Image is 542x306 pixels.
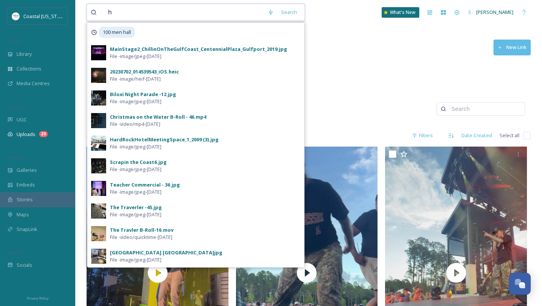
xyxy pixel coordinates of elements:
div: The Travler B-Roll-16.mov [110,226,174,234]
span: File - image/jpeg - [DATE] [110,256,161,263]
span: Stories [17,196,33,203]
span: File - image/jpeg - [DATE] [110,166,161,173]
a: What's New [382,7,419,18]
span: COLLECT [8,104,24,110]
img: c59e0606-1ee3-423a-a19c-c99d0d16811f.jpg [91,181,106,196]
span: SOCIALS [8,250,23,256]
span: File - video/mp4 - [DATE] [110,121,160,128]
a: [PERSON_NAME] [464,5,517,20]
img: e95cf25b-8d8e-41c9-87d5-a84f344a792f.jpg [91,136,106,151]
span: Privacy Policy [27,296,49,301]
div: Scrapin the Coast6.jpg [110,159,167,166]
span: Coastal [US_STATE] [23,12,67,20]
span: SnapLink [17,226,37,233]
div: The Traverler -45.jpg [110,204,162,211]
div: HardRockHotelMeetingSpace_1_2009 (3).jpg [110,136,219,143]
img: download%20%281%29.jpeg [12,12,20,20]
span: Socials [17,262,32,269]
img: 904cd48a-75f8-4c84-8e8d-f59c67dd104b.jpg [91,226,106,241]
input: Search [448,101,521,116]
span: Collections [17,65,41,72]
span: UGC [17,116,27,123]
div: Teacher Commercial - 36.jpg [110,181,180,188]
div: 20230702_014539543_iOS.heic [110,68,179,75]
span: WIDGETS [8,155,25,161]
span: Galleries [17,167,37,174]
img: 61ec6c10-7fdb-4fe5-81de-feb4a03f697f.jpg [91,113,106,128]
button: New Link [493,40,531,55]
div: Search [277,5,301,20]
span: MEDIA [8,39,21,44]
div: MainStage2_ChillinOnTheGulfCoast_CentennialPlaza_Gulfport_2019.jpg [110,46,287,53]
strong: Coastal [US_STATE] Staff Uploads [87,70,205,80]
img: 827a9493-85f3-43c6-9f4d-69745d9e9f36.jpg [91,45,106,60]
span: File - image/jpeg - [DATE] [110,53,161,60]
span: 20 file s [87,132,102,139]
img: 3d10600b-a9a4-4d9f-a629-58aee3092e3a.jpg [91,203,106,219]
div: Biloxi Night Parade -12.jpg [110,91,176,98]
div: 20 [39,131,48,137]
div: Christmas on the Water B-Roll - 46.mp4 [110,113,206,121]
button: Open Chat [509,273,531,295]
div: Filters [408,128,437,143]
span: File - image/heif - [DATE] [110,75,161,83]
img: 1bbc39c0-22e9-473a-80d1-5b7aeae22cbe.jpg [91,90,106,106]
div: [GEOGRAPHIC_DATA] [GEOGRAPHIC_DATA]jpg [110,249,222,256]
span: Uploads [17,131,35,138]
span: File - image/jpeg - [DATE] [110,211,161,218]
img: b43a7ea7-3f60-4a03-9492-d5b800d95a22.jpg [91,158,106,173]
span: Media Centres [17,80,50,87]
span: File - image/jpeg - [DATE] [110,143,161,150]
span: [PERSON_NAME] [476,9,513,15]
img: 96d75c42-f250-4566-b7df-c36057bf8362.jpg [91,249,106,264]
span: Maps [17,211,29,218]
a: Privacy Policy [27,293,49,302]
span: File - image/jpeg - [DATE] [110,188,161,196]
span: 100 men hall [99,27,135,38]
span: Library [17,50,32,58]
span: File - image/jpeg - [DATE] [110,98,161,105]
img: 8cc12a2d-d8ba-43ac-9cb4-408374e924e6.jpg [91,68,106,83]
div: Date Created [458,128,496,143]
input: Search your library [104,4,264,21]
span: Select all [499,132,519,139]
span: Embeds [17,181,35,188]
span: File - video/quicktime - [DATE] [110,234,172,241]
